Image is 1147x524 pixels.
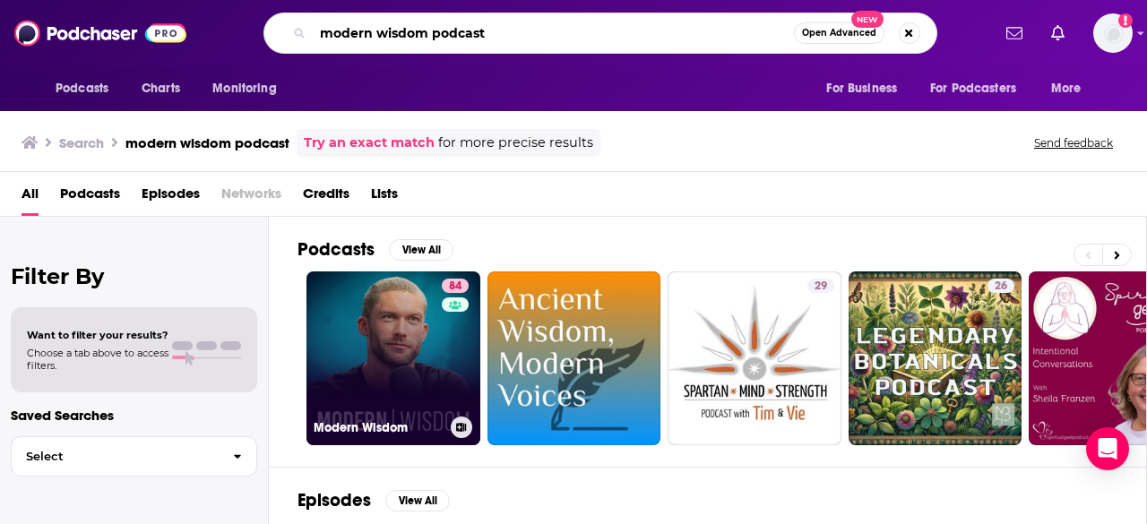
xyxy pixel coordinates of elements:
[389,239,453,261] button: View All
[14,16,186,50] img: Podchaser - Follow, Share and Rate Podcasts
[314,420,444,435] h3: Modern Wisdom
[12,451,219,462] span: Select
[1093,13,1133,53] img: User Profile
[263,13,937,54] div: Search podcasts, credits, & more...
[142,179,200,216] a: Episodes
[371,179,398,216] a: Lists
[60,179,120,216] a: Podcasts
[930,76,1016,101] span: For Podcasters
[59,134,104,151] h3: Search
[298,238,375,261] h2: Podcasts
[56,76,108,101] span: Podcasts
[221,179,281,216] span: Networks
[298,238,453,261] a: PodcastsView All
[442,279,469,293] a: 84
[298,489,371,511] h2: Episodes
[304,133,435,153] a: Try an exact match
[1118,13,1133,28] svg: Add a profile image
[999,18,1030,48] a: Show notifications dropdown
[125,134,289,151] h3: modern wisdom podcast
[449,278,461,296] span: 84
[851,11,884,28] span: New
[849,271,1022,445] a: 26
[1093,13,1133,53] button: Show profile menu
[142,76,180,101] span: Charts
[814,72,919,106] button: open menu
[130,72,191,106] a: Charts
[22,179,39,216] a: All
[815,278,827,296] span: 29
[668,271,841,445] a: 29
[1039,72,1104,106] button: open menu
[1051,76,1082,101] span: More
[438,133,593,153] span: for more precise results
[807,279,834,293] a: 29
[1093,13,1133,53] span: Logged in as mmullin
[200,72,299,106] button: open menu
[802,29,876,38] span: Open Advanced
[1044,18,1072,48] a: Show notifications dropdown
[303,179,349,216] a: Credits
[385,490,450,511] button: View All
[794,22,884,44] button: Open AdvancedNew
[1086,427,1129,470] div: Open Intercom Messenger
[918,72,1042,106] button: open menu
[298,489,450,511] a: EpisodesView All
[11,263,257,289] h2: Filter By
[995,278,1007,296] span: 26
[27,347,168,372] span: Choose a tab above to access filters.
[27,329,168,341] span: Want to filter your results?
[987,279,1014,293] a: 26
[212,76,276,101] span: Monitoring
[43,72,132,106] button: open menu
[826,76,897,101] span: For Business
[306,271,480,445] a: 84Modern Wisdom
[1029,135,1118,150] button: Send feedback
[313,19,794,47] input: Search podcasts, credits, & more...
[11,436,257,477] button: Select
[11,407,257,424] p: Saved Searches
